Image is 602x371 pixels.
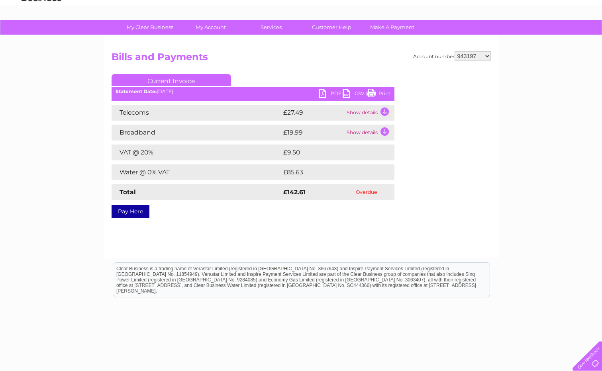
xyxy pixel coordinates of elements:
[359,20,425,35] a: Make A Payment
[413,51,491,61] div: Account number
[112,144,281,160] td: VAT @ 20%
[113,4,490,39] div: Clear Business is a trading name of Verastar Limited (registered in [GEOGRAPHIC_DATA] No. 3667643...
[504,34,528,40] a: Telecoms
[345,125,394,141] td: Show details
[112,164,281,180] td: Water @ 0% VAT
[367,89,390,100] a: Print
[339,184,394,200] td: Overdue
[120,188,136,196] strong: Total
[462,34,477,40] a: Water
[117,20,183,35] a: My Clear Business
[299,20,365,35] a: Customer Help
[281,125,345,141] td: £19.99
[343,89,367,100] a: CSV
[112,205,149,218] a: Pay Here
[533,34,544,40] a: Blog
[238,20,304,35] a: Services
[116,88,157,94] b: Statement Date:
[21,21,62,45] img: logo.png
[112,125,281,141] td: Broadband
[576,34,594,40] a: Log out
[112,51,491,66] h2: Bills and Payments
[452,4,507,14] a: 0333 014 3131
[549,34,569,40] a: Contact
[283,188,306,196] strong: £142.61
[345,105,394,121] td: Show details
[178,20,243,35] a: My Account
[112,105,281,121] td: Telecoms
[112,89,394,94] div: [DATE]
[319,89,343,100] a: PDF
[482,34,499,40] a: Energy
[281,144,376,160] td: £9.50
[112,74,231,86] a: Current Invoice
[281,164,378,180] td: £85.63
[281,105,345,121] td: £27.49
